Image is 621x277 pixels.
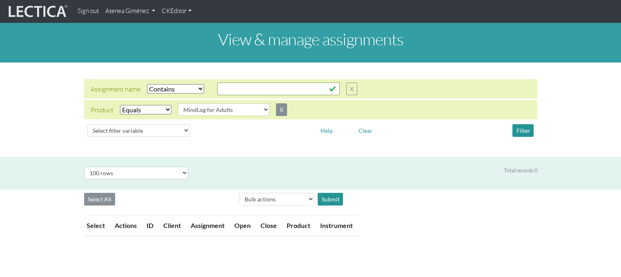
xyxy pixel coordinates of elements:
a: CKEditor [158,3,195,19]
a: Atenea Giménez [102,3,158,19]
button: Help [317,124,336,137]
th: Close [256,216,282,236]
button: X [276,103,287,116]
button: Select All [84,193,115,206]
th: Assignment [186,216,229,236]
a: Sign out [74,3,102,19]
div: Assignment name [91,84,140,94]
th: Open [229,216,256,236]
a: Help [317,126,336,134]
th: Client [158,216,186,236]
th: Instrument [315,216,358,236]
div: Total records 0 [504,167,537,174]
th: Actions [110,216,142,236]
div: Product [91,105,114,115]
div: Submit [318,193,343,206]
button: Clear [355,124,376,137]
img: lecticalive [7,4,68,19]
th: Select [84,216,110,236]
th: ID [142,216,158,236]
button: Filter [512,124,534,137]
button: X [346,83,357,95]
th: Product [282,216,315,236]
